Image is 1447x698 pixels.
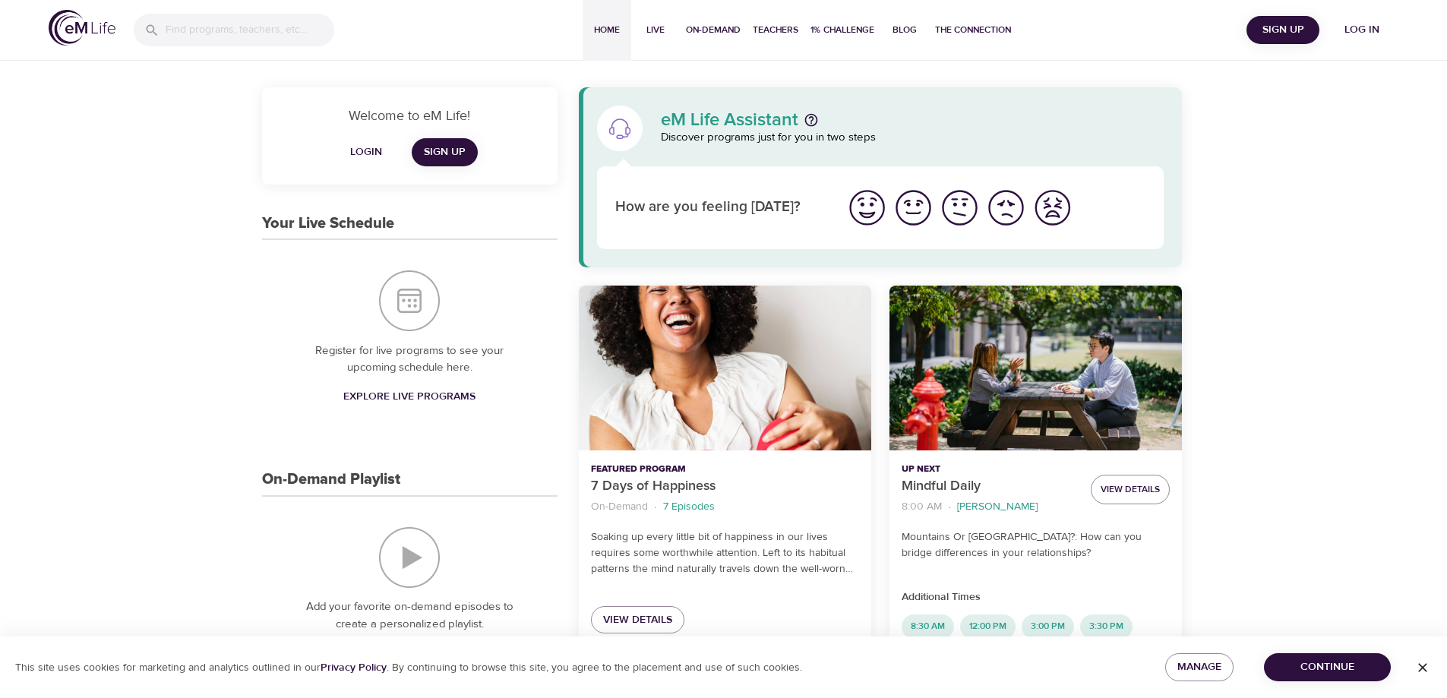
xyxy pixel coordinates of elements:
button: I'm feeling ok [937,185,983,231]
span: Blog [886,22,923,38]
img: good [893,187,934,229]
p: Soaking up every little bit of happiness in our lives requires some worthwhile attention. Left to... [591,529,859,577]
nav: breadcrumb [591,497,859,517]
button: Continue [1264,653,1391,681]
img: ok [939,187,981,229]
span: 3:30 PM [1080,620,1133,633]
p: Featured Program [591,463,859,476]
li: · [654,497,657,517]
span: Continue [1276,658,1379,677]
button: Mindful Daily [889,286,1182,450]
span: 3:00 PM [1022,620,1074,633]
p: Additional Times [902,589,1170,605]
nav: breadcrumb [902,497,1079,517]
div: 3:00 PM [1022,614,1074,639]
span: Live [637,22,674,38]
button: I'm feeling great [844,185,890,231]
button: I'm feeling bad [983,185,1029,231]
h3: Your Live Schedule [262,215,394,232]
button: 7 Days of Happiness [579,286,871,450]
a: Sign Up [412,138,478,166]
span: Home [589,22,625,38]
span: View Details [1101,482,1160,497]
a: Privacy Policy [321,661,387,674]
li: · [948,497,951,517]
p: Discover programs just for you in two steps [661,129,1164,147]
span: 12:00 PM [960,620,1016,633]
span: 8:30 AM [902,620,954,633]
span: View Details [603,611,672,630]
button: I'm feeling good [890,185,937,231]
div: 12:00 PM [960,614,1016,639]
span: Log in [1332,21,1392,39]
button: I'm feeling worst [1029,185,1076,231]
p: [PERSON_NAME] [957,499,1038,515]
span: Sign Up [1253,21,1313,39]
button: Log in [1325,16,1398,44]
p: Up Next [902,463,1079,476]
span: The Connection [935,22,1011,38]
input: Find programs, teachers, etc... [166,14,334,46]
img: Your Live Schedule [379,270,440,331]
p: How are you feeling [DATE]? [615,197,826,219]
div: 8:30 AM [902,614,954,639]
span: Login [348,143,384,162]
p: Mountains Or [GEOGRAPHIC_DATA]?: How can you bridge differences in your relationships? [902,529,1170,561]
img: logo [49,10,115,46]
p: 8:00 AM [902,499,942,515]
button: Sign Up [1246,16,1319,44]
a: View Details [591,606,684,634]
p: eM Life Assistant [661,111,798,129]
span: Sign Up [424,143,466,162]
button: View Details [1091,475,1170,504]
span: Explore Live Programs [343,387,475,406]
p: Add your favorite on-demand episodes to create a personalized playlist. [292,599,527,633]
p: On-Demand [591,499,648,515]
div: 3:30 PM [1080,614,1133,639]
span: Manage [1177,658,1221,677]
button: Manage [1165,653,1234,681]
img: great [846,187,888,229]
a: Explore Live Programs [337,383,482,411]
p: Mindful Daily [902,476,1079,497]
h3: On-Demand Playlist [262,471,400,488]
p: 7 Episodes [663,499,715,515]
img: On-Demand Playlist [379,527,440,588]
img: bad [985,187,1027,229]
img: eM Life Assistant [608,116,632,141]
span: On-Demand [686,22,741,38]
span: 1% Challenge [810,22,874,38]
p: 7 Days of Happiness [591,476,859,497]
img: worst [1032,187,1073,229]
p: Register for live programs to see your upcoming schedule here. [292,343,527,377]
span: Teachers [753,22,798,38]
button: Login [342,138,390,166]
p: Welcome to eM Life! [280,106,539,126]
